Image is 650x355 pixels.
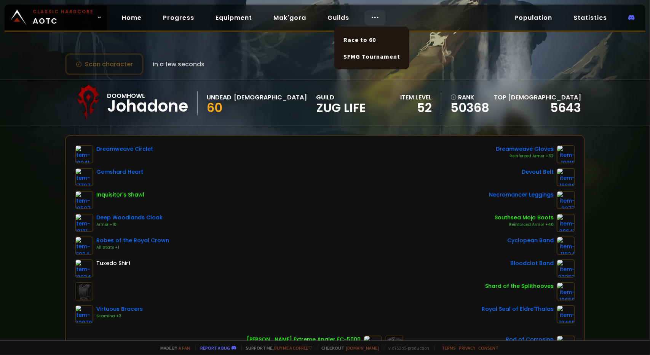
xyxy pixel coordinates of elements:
div: Dreamweave Circlet [96,145,153,153]
div: Reinforced Armor +32 [496,153,554,159]
a: Guilds [321,10,355,26]
div: Stamina +3 [96,313,143,319]
img: item-11824 [557,237,575,255]
div: 52 [400,102,432,114]
small: Classic Hardcore [33,8,94,15]
img: item-22079 [75,305,93,323]
a: Mak'gora [267,10,312,26]
a: Buy me a coffee [275,345,312,351]
div: guild [316,93,366,114]
span: in a few seconds [153,59,204,69]
a: Race to 60 [339,31,405,48]
div: Armor +10 [96,222,163,228]
div: Virtuous Bracers [96,305,143,313]
img: item-18469 [557,305,575,323]
div: [DEMOGRAPHIC_DATA] [234,93,307,102]
div: [PERSON_NAME] Extreme Angler FC-5000 [247,336,361,344]
div: Royal Seal of Eldre'Thalas [482,305,554,313]
span: Support me, [241,345,312,351]
div: Undead [207,93,232,102]
a: Terms [442,345,456,351]
span: Made by [156,345,190,351]
img: item-22257 [557,259,575,278]
img: item-17707 [75,168,93,186]
a: Population [508,10,558,26]
div: Devout Belt [522,168,554,176]
a: Report a bug [201,345,230,351]
a: 50368 [450,102,489,114]
img: item-19121 [75,214,93,232]
div: Dreamweave Gloves [496,145,554,153]
img: item-16696 [557,168,575,186]
a: Statistics [567,10,613,26]
div: Johadone [107,101,188,112]
a: Classic HardcoreAOTC [5,5,107,30]
span: [DEMOGRAPHIC_DATA] [508,93,581,102]
a: SFMG Tournament [339,48,405,65]
span: v. d752d5 - production [384,345,430,351]
div: Top [494,93,581,102]
div: Bloodclot Band [510,259,554,267]
img: item-11924 [75,237,93,255]
a: [DOMAIN_NAME] [346,345,379,351]
a: Home [116,10,148,26]
a: Consent [479,345,499,351]
div: Doomhowl [107,91,188,101]
div: Cyclopean Band [507,237,554,245]
span: AOTC [33,8,94,27]
a: Privacy [459,345,476,351]
div: Necromancer Leggings [489,191,554,199]
a: a fan [179,345,190,351]
img: item-10659 [557,282,575,301]
div: Gemshard Heart [96,168,143,176]
img: item-10034 [75,259,93,278]
div: Deep Woodlands Cloak [96,214,163,222]
span: Zug Life [316,102,366,114]
div: Robes of the Royal Crown [96,237,169,245]
div: Inquisitor's Shawl [96,191,144,199]
img: item-10041 [75,145,93,163]
div: Tuxedo Shirt [96,259,131,267]
a: 5643 [550,99,581,116]
div: rank [450,93,489,102]
span: 60 [207,99,222,116]
img: item-20641 [557,214,575,232]
img: item-2277 [557,191,575,209]
a: Equipment [209,10,258,26]
img: item-19507 [75,191,93,209]
div: item level [400,93,432,102]
button: Scan character [65,53,144,75]
a: Progress [157,10,200,26]
div: Shard of the Splithooves [485,282,554,290]
div: Reinforced Armor +40 [495,222,554,228]
img: item-10019 [557,145,575,163]
div: All Stats +1 [96,245,169,251]
div: Rod of Corrosion [506,336,554,344]
span: Checkout [317,345,379,351]
div: Southsea Mojo Boots [495,214,554,222]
